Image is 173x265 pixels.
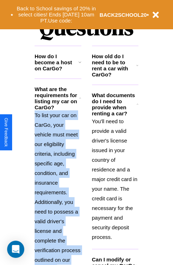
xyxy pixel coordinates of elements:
[100,12,147,18] b: BACK2SCHOOL20
[92,53,137,77] h3: How old do I need to be to rent a car with CarGo?
[92,116,139,242] p: You'll need to provide a valid driver's license issued in your country of residence and a major c...
[35,53,78,71] h3: How do I become a host on CarGo?
[35,86,79,110] h3: What are the requirements for listing my car on CarGo?
[4,118,9,147] div: Give Feedback
[7,241,24,258] div: Open Intercom Messenger
[92,92,137,116] h3: What documents do I need to provide when renting a car?
[13,4,100,26] button: Back to School savings of 20% in select cities! Ends [DATE] 10am PT.Use code:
